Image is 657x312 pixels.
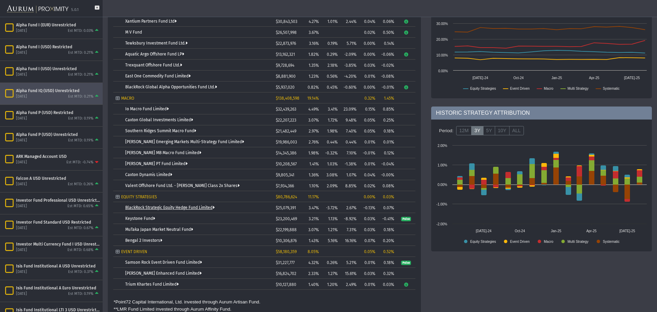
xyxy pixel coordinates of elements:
[340,16,359,27] td: 2.44%
[308,52,319,57] span: 1.82%
[380,249,394,254] div: 0.52%
[544,87,553,90] text: Macro
[125,85,217,89] a: BlackRock Global Alpha Opportunities Fund Ltd.
[16,116,27,121] div: [DATE]
[436,22,448,26] text: 30.00%
[16,241,100,247] div: Investor Multi Currency Fund I USD Unrestricted
[340,38,359,49] td: 5.71%
[624,76,640,80] text: [DATE]-25
[125,227,193,232] a: MuTaka Japan Market Neutral Fund
[359,224,378,235] td: 0.03%
[378,224,397,235] td: 0.18%
[276,271,296,276] span: $16,824,702
[378,213,397,224] td: -0.41%
[125,74,191,78] a: East One Commodity Fund Limited
[321,147,340,158] td: -0.32%
[321,279,340,290] td: 1.20%
[436,222,447,226] text: -2.00%
[276,173,294,177] span: $9,805,341
[340,71,359,82] td: -4.20%
[68,94,93,99] div: Est MTD: 0.21%
[359,60,378,71] td: 0.03%
[438,69,448,73] text: 0.00%
[510,87,530,90] text: Event Driven
[125,30,142,35] a: M V Fund
[125,282,179,287] a: Trium Khartes Fund Limited
[359,169,378,180] td: 0.04%
[68,226,93,231] div: Est MTD: 0.67%
[380,96,394,101] div: 1.45%
[378,27,397,38] td: 0.50%
[276,63,294,68] span: $9,728,694
[276,282,296,287] span: $10,127,880
[568,87,589,90] text: Multi Strategy
[321,224,340,235] td: 1.21%
[378,279,397,290] td: 0.03%
[68,291,93,297] div: Est MTD: 0.19%
[16,28,27,34] div: [DATE]
[308,260,319,265] span: 4.32%
[276,74,296,79] span: $8,881,900
[309,216,319,221] span: 3.21%
[16,22,100,28] div: Alpha Fund I (EUR) Unrestricted
[321,82,340,92] td: 0.45%
[544,240,553,244] text: Macro
[438,144,447,148] text: 2.00%
[340,180,359,191] td: 8.85%
[378,235,397,246] td: 0.20%
[125,271,202,276] a: [PERSON_NAME] Enhanced Fund Limited
[436,125,456,137] div: Period:
[359,38,378,49] td: 0.00%
[378,103,397,114] td: 0.85%
[378,125,397,136] td: 0.18%
[125,63,182,67] a: Trexquant Offshore Fund Ltd.
[321,268,340,279] td: 1.27%
[340,60,359,71] td: -3.85%
[276,205,296,210] span: $25,079,391
[321,114,340,125] td: 1.72%
[401,261,411,265] span: Pulse
[308,227,319,232] span: 3.07%
[309,140,319,145] span: 2.76%
[378,16,397,27] td: 0.06%
[308,107,319,112] span: 4.49%
[68,50,93,55] div: Est MTD: 0.21%
[276,41,296,46] span: $22,873,976
[359,202,378,213] td: -0.13%
[276,216,297,221] span: $23,200,469
[321,60,340,71] td: 2.18%
[551,229,562,233] text: Jan-25
[378,49,397,60] td: -0.06%
[276,260,295,265] span: $31,227,777
[68,138,93,143] div: Est MTD: 0.19%
[16,198,100,203] div: Investor Fund Professional USD Unrestricted
[321,158,340,169] td: 1.03%
[359,180,378,191] td: 0.02%
[321,103,340,114] td: 3.41%
[121,96,134,101] span: MACRO
[470,240,496,244] text: Equity Strategies
[276,195,297,199] span: $80,786,624
[589,76,599,80] text: Apr-25
[340,49,359,60] td: -2.09%
[568,240,589,244] text: Multi Strategy
[470,87,496,90] text: Equity Strategies
[309,238,319,243] span: 1.43%
[603,240,620,244] text: Systematic
[378,114,397,125] td: 0.25%
[359,147,378,158] td: -0.01%
[340,202,359,213] td: 2.67%
[378,268,397,279] td: 0.32%
[16,226,27,231] div: [DATE]
[473,76,488,80] text: [DATE]-24
[16,285,100,291] div: Isis Fund Institutional A Euro Unrestricted
[309,184,319,188] span: 1.10%
[359,136,378,147] td: 0.01%
[16,132,100,137] div: Alpha Fund P (USD) Unrestricted
[276,249,297,254] span: $58,180,359
[68,270,93,275] div: Est MTD: 0.37%
[309,173,319,177] span: 1.36%
[68,72,93,77] div: Est MTD: 0.21%
[16,182,27,187] div: [DATE]
[16,220,100,225] div: Investor Fund Standard USD Restricted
